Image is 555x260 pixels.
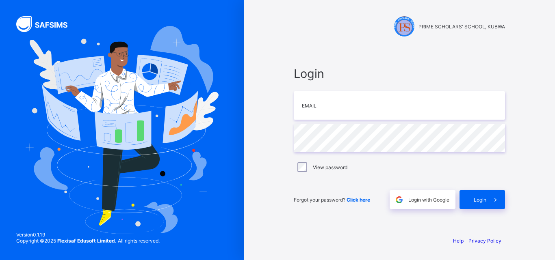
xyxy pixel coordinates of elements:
[16,232,160,238] span: Version 0.1.19
[294,67,505,81] span: Login
[418,24,505,30] span: PRIME SCHOLARS' SCHOOL, KUBWA
[474,197,486,203] span: Login
[294,197,370,203] span: Forgot your password?
[347,197,370,203] a: Click here
[468,238,501,244] a: Privacy Policy
[57,238,117,244] strong: Flexisaf Edusoft Limited.
[313,164,347,170] label: View password
[408,197,449,203] span: Login with Google
[453,238,464,244] a: Help
[25,26,219,234] img: Hero Image
[395,195,404,204] img: google.396cfc9801f0270233282035f929180a.svg
[16,16,77,32] img: SAFSIMS Logo
[16,238,160,244] span: Copyright © 2025 All rights reserved.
